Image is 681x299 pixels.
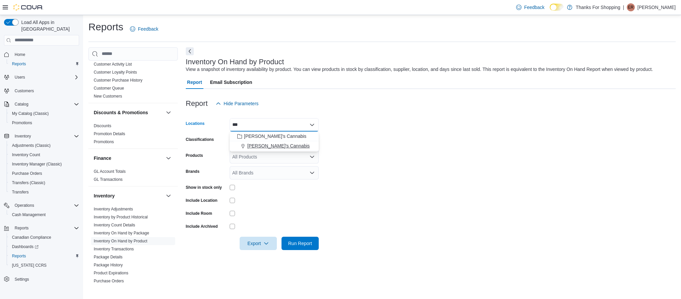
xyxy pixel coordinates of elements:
[12,235,51,240] span: Canadian Compliance
[9,60,29,68] a: Reports
[94,263,123,267] a: Package History
[94,78,143,83] a: Customer Purchase History
[9,119,79,127] span: Promotions
[186,211,212,216] label: Include Room
[9,211,79,219] span: Cash Management
[7,233,82,242] button: Canadian Compliance
[186,121,205,126] label: Locations
[9,233,79,241] span: Canadian Compliance
[9,151,43,159] a: Inventory Count
[94,94,122,99] span: New Customers
[9,110,79,118] span: My Catalog (Classic)
[187,76,202,89] span: Report
[94,155,163,161] button: Finance
[550,4,564,11] input: Dark Mode
[9,142,79,149] span: Adjustments (Classic)
[12,73,79,81] span: Users
[94,214,148,220] span: Inventory by Product Historical
[138,26,158,32] span: Feedback
[15,203,34,208] span: Operations
[12,263,47,268] span: [US_STATE] CCRS
[1,132,82,141] button: Inventory
[513,1,547,14] a: Feedback
[94,62,132,67] a: Customer Activity List
[12,111,49,116] span: My Catalog (Classic)
[12,201,79,209] span: Operations
[244,237,273,250] span: Export
[94,270,128,276] span: Product Expirations
[88,167,178,186] div: Finance
[15,225,29,231] span: Reports
[309,122,315,128] button: Close list of options
[186,224,218,229] label: Include Archived
[12,212,46,217] span: Cash Management
[186,66,653,73] div: View a snapshot of inventory availability by product. You can view products in stock by classific...
[12,275,79,283] span: Settings
[12,189,29,195] span: Transfers
[7,261,82,270] button: [US_STATE] CCRS
[230,132,319,151] div: Choose from the following options
[94,239,147,243] a: Inventory On Hand by Product
[7,109,82,118] button: My Catalog (Classic)
[9,119,35,127] a: Promotions
[94,86,124,91] a: Customer Queue
[94,132,125,136] a: Promotion Details
[94,192,115,199] h3: Inventory
[94,78,143,83] span: Customer Purchase History
[9,179,79,187] span: Transfers (Classic)
[94,247,134,251] a: Inventory Transactions
[213,97,261,110] button: Hide Parameters
[9,179,48,187] a: Transfers (Classic)
[12,143,51,148] span: Adjustments (Classic)
[12,87,37,95] a: Customers
[94,207,133,211] a: Inventory Adjustments
[94,70,137,75] a: Customer Loyalty Points
[12,120,32,126] span: Promotions
[165,109,172,117] button: Discounts & Promotions
[94,123,111,129] span: Discounts
[9,60,79,68] span: Reports
[94,192,163,199] button: Inventory
[186,185,222,190] label: Show in stock only
[12,50,79,59] span: Home
[94,140,114,144] a: Promotions
[186,100,208,108] h3: Report
[9,233,54,241] a: Canadian Compliance
[94,109,163,116] button: Discounts & Promotions
[576,3,620,11] p: Thanks For Shopping
[186,169,199,174] label: Brands
[210,76,252,89] span: Email Subscription
[12,161,62,167] span: Inventory Manager (Classic)
[247,143,310,149] span: [PERSON_NAME]'s Cannabis
[15,88,34,94] span: Customers
[12,100,79,108] span: Catalog
[7,59,82,69] button: Reports
[7,187,82,197] button: Transfers
[9,142,53,149] a: Adjustments (Classic)
[88,122,178,149] div: Discounts & Promotions
[12,180,45,185] span: Transfers (Classic)
[12,100,31,108] button: Catalog
[1,50,82,59] button: Home
[94,62,132,67] span: Customer Activity List
[94,70,137,75] span: Customer Loyalty Points
[1,274,82,284] button: Settings
[9,252,79,260] span: Reports
[94,169,126,174] a: GL Account Totals
[9,169,45,177] a: Purchase Orders
[94,254,123,260] span: Package Details
[186,153,203,158] label: Products
[9,151,79,159] span: Inventory Count
[186,58,284,66] h3: Inventory On Hand by Product
[15,52,25,57] span: Home
[627,3,635,11] div: Eden Roy
[9,188,31,196] a: Transfers
[12,224,79,232] span: Reports
[224,100,259,107] span: Hide Parameters
[94,278,124,284] span: Purchase Orders
[288,240,312,247] span: Run Report
[7,178,82,187] button: Transfers (Classic)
